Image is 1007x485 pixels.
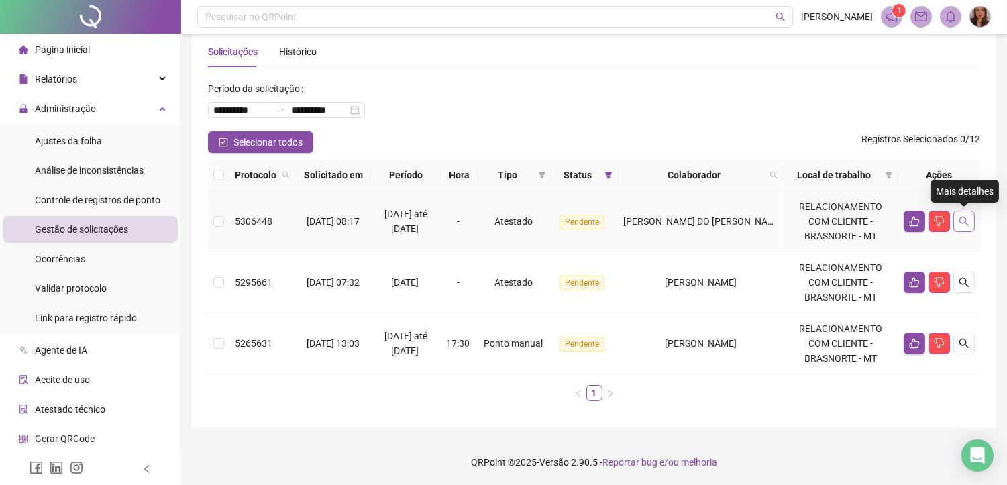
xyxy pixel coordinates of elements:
span: left [574,390,582,398]
span: Gestão de solicitações [35,224,128,235]
span: - [457,216,460,227]
span: [PERSON_NAME] [801,9,873,24]
div: Solicitações [208,44,258,59]
span: Pendente [560,276,604,290]
span: Validar protocolo [35,283,107,294]
span: qrcode [19,434,28,443]
th: Período [371,160,440,191]
td: RELACIONAMENTO COM CLIENTE - BRASNORTE - MT [783,191,898,252]
span: bell [945,11,957,23]
span: Página inicial [35,44,90,55]
div: Mais detalhes [931,180,999,203]
span: 1 [897,6,902,15]
span: Atestado técnico [35,404,105,415]
span: search [776,12,786,22]
span: filter [535,165,549,185]
span: search [282,171,290,179]
span: Registros Selecionados [861,133,958,144]
a: 1 [587,386,602,400]
span: 17:30 [446,338,470,349]
span: audit [19,375,28,384]
span: - [457,277,460,288]
span: Link para registro rápido [35,313,137,323]
span: Versão [539,457,569,468]
span: Pendente [560,215,604,229]
button: left [570,385,586,401]
button: Selecionar todos [208,131,313,153]
span: Administração [35,103,96,114]
span: Reportar bug e/ou melhoria [602,457,717,468]
span: Pendente [560,337,604,352]
span: mail [915,11,927,23]
span: Aceite de uso [35,374,90,385]
span: right [606,390,615,398]
span: [DATE] 13:03 [307,338,360,349]
span: Controle de registros de ponto [35,195,160,205]
span: solution [19,405,28,414]
span: file [19,74,28,84]
span: dislike [934,277,945,288]
span: search [959,216,969,227]
span: left [142,464,152,474]
span: check-square [219,138,228,147]
span: notification [886,11,898,23]
span: dislike [934,216,945,227]
span: Local de trabalho [788,168,880,182]
span: filter [604,171,613,179]
th: Solicitado em [295,160,371,191]
button: right [602,385,619,401]
span: filter [602,165,615,185]
div: Histórico [279,44,317,59]
span: Selecionar todos [233,135,303,150]
span: Relatórios [35,74,77,85]
sup: 1 [892,4,906,17]
span: filter [885,171,893,179]
span: linkedin [50,461,63,474]
span: 5265631 [235,338,272,349]
span: filter [882,165,896,185]
td: RELACIONAMENTO COM CLIENTE - BRASNORTE - MT [783,252,898,313]
span: filter [538,171,546,179]
span: Tipo [483,168,533,182]
th: Hora [441,160,478,191]
img: 78555 [970,7,990,27]
span: Ocorrências [35,254,85,264]
td: RELACIONAMENTO COM CLIENTE - BRASNORTE - MT [783,313,898,374]
span: to [275,105,286,115]
li: Próxima página [602,385,619,401]
li: Página anterior [570,385,586,401]
span: search [770,171,778,179]
span: [DATE] até [DATE] [384,209,427,234]
span: Ponto manual [484,338,543,349]
span: Status [557,168,599,182]
span: Atestado [494,216,533,227]
span: Agente de IA [35,345,87,356]
div: Ações [904,168,975,182]
div: Open Intercom Messenger [961,439,994,472]
label: Período da solicitação [208,78,309,99]
span: like [909,216,920,227]
span: Análise de inconsistências [35,165,144,176]
span: lock [19,104,28,113]
span: [PERSON_NAME] [665,338,737,349]
span: Protocolo [235,168,276,182]
span: 5306448 [235,216,272,227]
span: Ajustes da folha [35,136,102,146]
li: 1 [586,385,602,401]
span: facebook [30,461,43,474]
span: search [767,165,780,185]
span: [PERSON_NAME] DO [PERSON_NAME] [623,216,784,227]
span: swap-right [275,105,286,115]
span: 5295661 [235,277,272,288]
span: like [909,338,920,349]
span: dislike [934,338,945,349]
span: [DATE] 08:17 [307,216,360,227]
span: [DATE] 07:32 [307,277,360,288]
span: home [19,45,28,54]
span: [PERSON_NAME] [665,277,737,288]
span: Atestado [494,277,533,288]
span: search [959,338,969,349]
span: : 0 / 12 [861,131,980,153]
span: Colaborador [623,168,764,182]
span: like [909,277,920,288]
